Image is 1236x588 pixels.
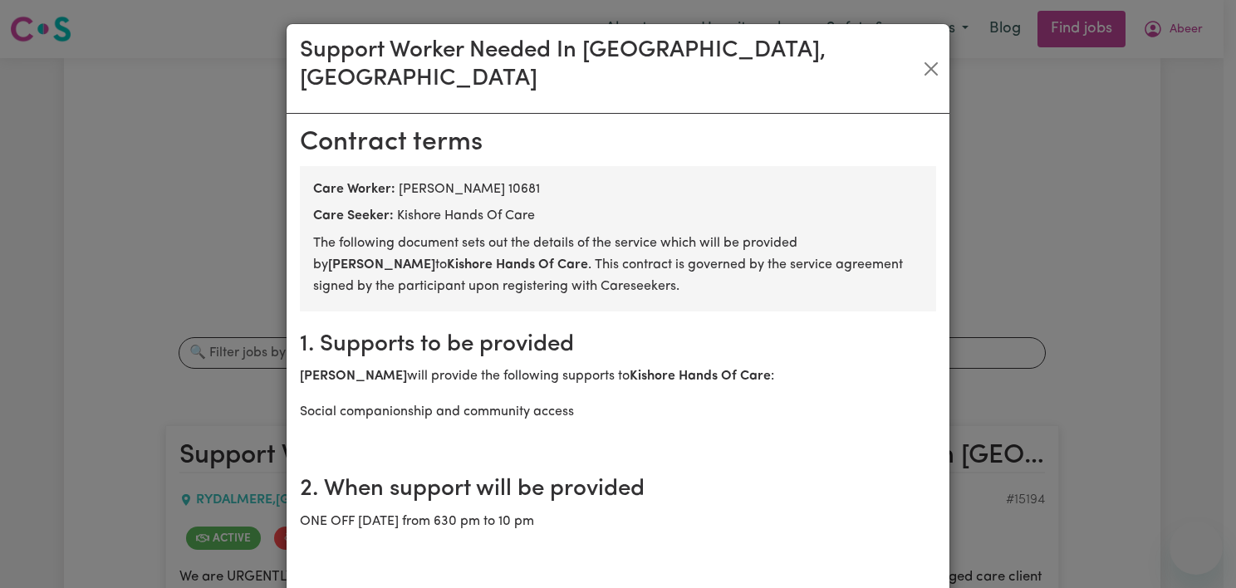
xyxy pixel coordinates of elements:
[300,331,936,360] h2: 1. Supports to be provided
[300,401,936,423] p: Social companionship and community access
[447,258,588,272] b: Kishore Hands Of Care
[1170,522,1223,575] iframe: Button to launch messaging window, conversation in progress
[300,511,936,532] p: ONE OFF [DATE] from 630 pm to 10 pm
[313,233,923,298] p: The following document sets out the details of the service which will be provided by to . This co...
[300,365,936,387] p: will provide the following supports to :
[313,183,395,196] b: Care Worker:
[313,206,923,226] div: Kishore Hands Of Care
[300,37,919,93] h3: Support Worker Needed In [GEOGRAPHIC_DATA], [GEOGRAPHIC_DATA]
[300,127,936,159] h2: Contract terms
[313,209,394,223] b: Care Seeker:
[313,179,923,199] div: [PERSON_NAME] 10681
[300,476,936,504] h2: 2. When support will be provided
[919,56,943,82] button: Close
[328,258,435,272] b: [PERSON_NAME]
[300,370,407,383] b: [PERSON_NAME]
[630,370,771,383] b: Kishore Hands Of Care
